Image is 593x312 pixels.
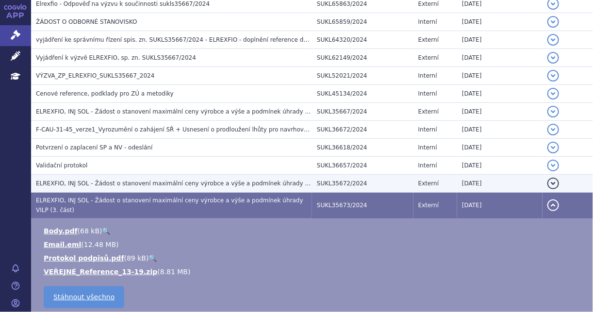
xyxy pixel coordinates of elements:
td: [DATE] [457,103,543,121]
span: VÝZVA_ZP_ELREXFIO_SUKLS35667_2024 [36,72,154,79]
span: Interní [418,72,437,79]
a: 🔍 [148,254,157,262]
td: [DATE] [457,175,543,193]
button: detail [547,106,559,117]
td: [DATE] [457,193,543,218]
button: detail [547,142,559,153]
a: Body.pdf [44,227,78,235]
span: ELREXFIO, INJ SOL - Žádost o stanovení maximální ceny výrobce a výše a podmínek úhrady VILP (3. č... [36,197,303,213]
button: detail [547,88,559,99]
td: SUKL35673/2024 [312,193,413,218]
span: Interní [418,126,437,133]
td: [DATE] [457,139,543,157]
td: [DATE] [457,13,543,31]
span: Externí [418,36,439,43]
td: [DATE] [457,157,543,175]
button: detail [547,70,559,82]
span: Cenové reference, podklady pro ZÚ a metodiky [36,90,174,97]
span: ELREXFIO, INJ SOL - Žádost o stanovení maximální ceny výrobce a výše a podmínek úhrady VILP (2. č... [36,180,344,187]
span: Externí [418,108,439,115]
span: Externí [418,202,439,209]
td: [DATE] [457,67,543,85]
button: detail [547,34,559,46]
span: 8.81 MB [160,268,188,276]
td: SUKL62149/2024 [312,49,413,67]
span: 89 kB [127,254,146,262]
span: Potvrzení o zaplacení SP a NV - odeslání [36,144,152,151]
td: [DATE] [457,85,543,103]
span: ELREXFIO, INJ SOL - Žádost o stanovení maximální ceny výrobce a výše a podmínek úhrady VILP (OT) [36,108,332,115]
li: ( ) [44,267,583,277]
td: SUKL36618/2024 [312,139,413,157]
span: 12.48 MB [84,241,116,248]
td: SUKL65859/2024 [312,13,413,31]
td: SUKL52021/2024 [312,67,413,85]
td: SUKL36672/2024 [312,121,413,139]
span: Externí [418,180,439,187]
span: Interní [418,18,437,25]
span: Externí [418,0,439,7]
li: ( ) [44,226,583,236]
td: SUKL36657/2024 [312,157,413,175]
button: detail [547,178,559,189]
span: vyjádření ke správnímu řízení spis. zn. SUKLS35667/2024 - ELREXFIO - doplnění reference do spisu [36,36,324,43]
td: SUKL64320/2024 [312,31,413,49]
a: VEŘEJNÉ_Reference_13-19.zip [44,268,157,276]
td: SUKL45134/2024 [312,85,413,103]
a: Protokol podpisů.pdf [44,254,124,262]
span: ŽÁDOST O ODBORNÉ STANOVISKO [36,18,137,25]
td: [DATE] [457,121,543,139]
span: Interní [418,90,437,97]
span: Vyjádření k výzvě ELREXFIO, sp. zn. SUKLS35667/2024 [36,54,196,61]
td: SUKL35672/2024 [312,175,413,193]
li: ( ) [44,240,583,249]
button: detail [547,124,559,135]
a: Stáhnout všechno [44,286,124,308]
td: [DATE] [457,49,543,67]
span: Elrexfio - Odpověď na výzvu k součinnosti sukls35667/2024 [36,0,210,7]
button: detail [547,160,559,171]
span: Interní [418,162,437,169]
td: [DATE] [457,31,543,49]
li: ( ) [44,253,583,263]
button: detail [547,16,559,28]
button: detail [547,199,559,211]
span: Externí [418,54,439,61]
button: detail [547,52,559,64]
span: Interní [418,144,437,151]
span: 68 kB [80,227,99,235]
a: Email.eml [44,241,81,248]
td: SUKL35667/2024 [312,103,413,121]
span: Validační protokol [36,162,88,169]
span: F-CAU-31-45_verze1_Vyrozumění o zahájení SŘ + Usnesení o prodloužení lhůty pro navrhování důkazů [36,126,335,133]
a: 🔍 [102,227,111,235]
